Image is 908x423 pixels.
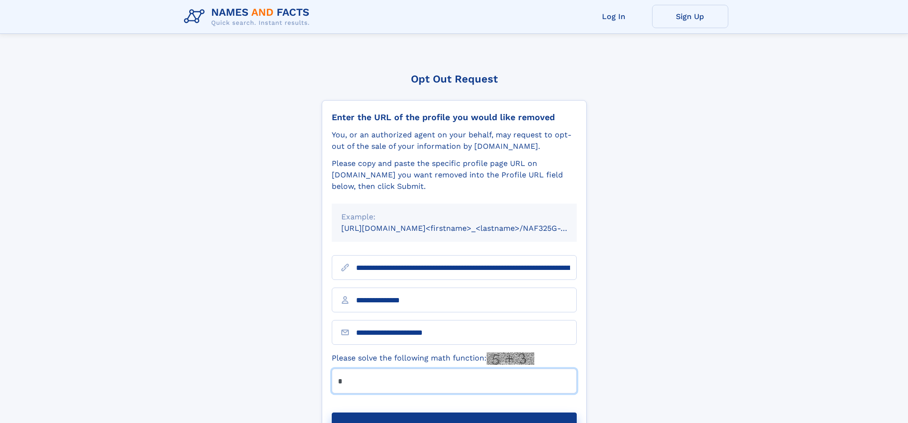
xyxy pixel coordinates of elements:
div: Enter the URL of the profile you would like removed [332,112,577,123]
a: Log In [576,5,652,28]
label: Please solve the following math function: [332,352,534,365]
div: Opt Out Request [322,73,587,85]
a: Sign Up [652,5,728,28]
div: You, or an authorized agent on your behalf, may request to opt-out of the sale of your informatio... [332,129,577,152]
img: Logo Names and Facts [180,4,317,30]
div: Please copy and paste the specific profile page URL on [DOMAIN_NAME] you want removed into the Pr... [332,158,577,192]
small: [URL][DOMAIN_NAME]<firstname>_<lastname>/NAF325G-xxxxxxxx [341,224,595,233]
div: Example: [341,211,567,223]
